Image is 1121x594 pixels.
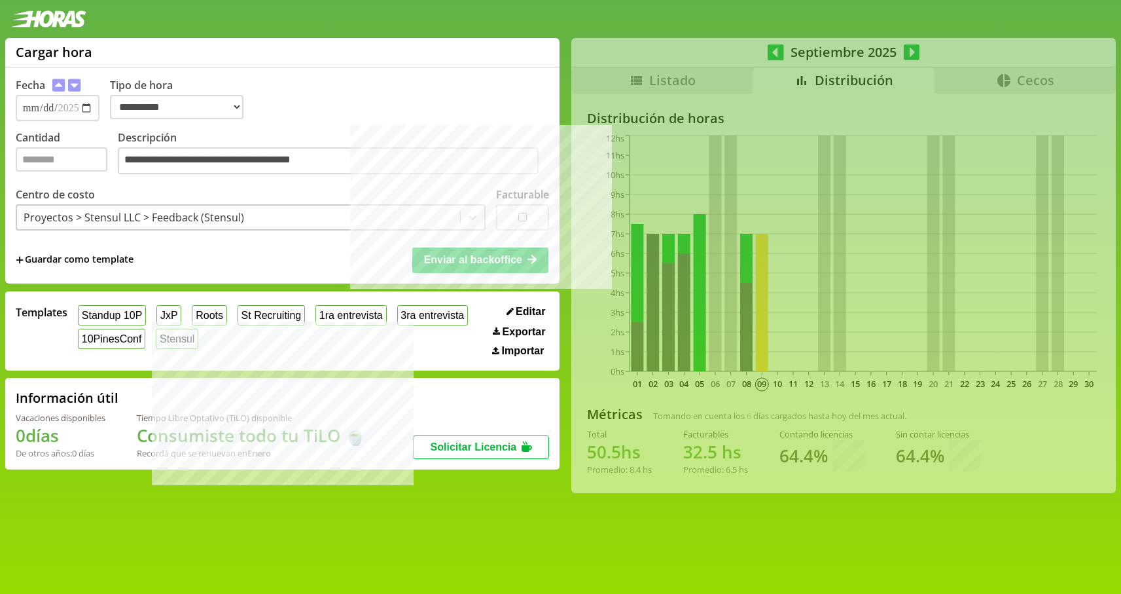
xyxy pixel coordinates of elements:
[397,305,469,325] button: 3ra entrevista
[16,447,105,459] div: De otros años: 0 días
[489,325,549,339] button: Exportar
[78,329,145,349] button: 10PinesConf
[247,447,271,459] b: Enero
[137,447,366,459] div: Recordá que se renuevan en
[156,329,198,349] button: Stensul
[137,424,366,447] h1: Consumiste todo tu TiLO 🍵
[118,130,549,178] label: Descripción
[503,305,550,318] button: Editar
[16,147,107,172] input: Cantidad
[156,305,181,325] button: JxP
[16,305,67,320] span: Templates
[238,305,305,325] button: St Recruiting
[16,130,118,178] label: Cantidad
[16,424,105,447] h1: 0 días
[16,389,118,407] h2: Información útil
[431,441,517,453] span: Solicitar Licencia
[137,412,366,424] div: Tiempo Libre Optativo (TiLO) disponible
[424,254,522,265] span: Enviar al backoffice
[412,248,548,272] button: Enviar al backoffice
[502,345,544,357] span: Importar
[110,95,243,119] select: Tipo de hora
[516,306,545,318] span: Editar
[16,78,45,92] label: Fecha
[16,187,95,202] label: Centro de costo
[413,436,549,459] button: Solicitar Licencia
[192,305,226,325] button: Roots
[24,210,244,225] div: Proyectos > Stensul LLC > Feedback (Stensul)
[118,147,539,175] textarea: Descripción
[16,412,105,424] div: Vacaciones disponibles
[503,326,546,338] span: Exportar
[16,253,24,267] span: +
[496,187,549,202] label: Facturable
[315,305,387,325] button: 1ra entrevista
[16,43,92,61] h1: Cargar hora
[16,253,133,267] span: +Guardar como template
[10,10,86,28] img: logotipo
[110,78,254,121] label: Tipo de hora
[78,305,146,325] button: Standup 10P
